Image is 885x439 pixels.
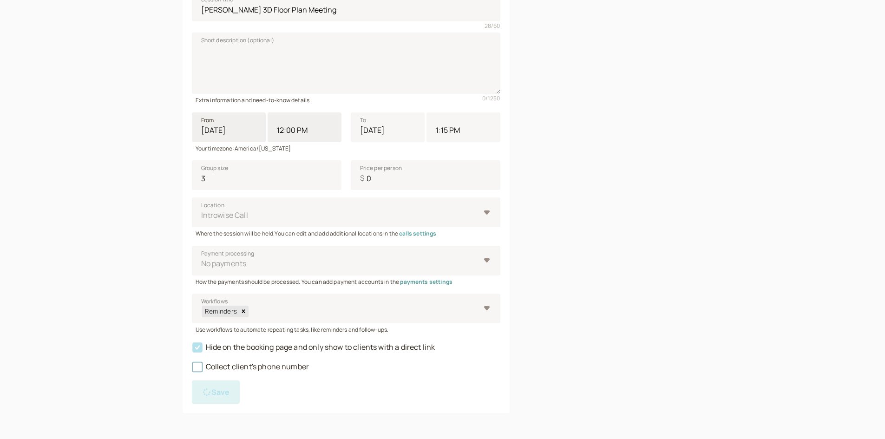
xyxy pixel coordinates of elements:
[201,116,214,125] span: From
[201,249,255,258] span: Payment processing
[192,361,309,372] span: Collect client's phone number
[360,172,364,184] span: $
[196,326,389,334] span: Use workflows to automate repeating tasks, like reminders and follow-ups.
[192,342,435,352] span: Hide on the booking page and only show to clients with a direct link
[351,112,425,142] input: To
[360,116,366,125] span: To
[192,142,500,153] div: Your timezone: America/[US_STATE]
[192,160,341,190] input: Group size
[275,229,436,237] span: You can edit and add additional locations in the
[192,94,500,105] div: Extra information and need-to-know details
[399,229,436,237] a: calls settings
[201,36,274,45] span: Short description (optional)
[192,112,266,142] input: From
[201,297,228,306] span: Workflows
[360,164,402,173] span: Price per person
[268,112,341,142] input: Selected time: 12:00 PM
[201,164,229,173] span: Group size
[211,387,230,397] span: Save
[192,380,240,404] button: Save
[192,33,500,94] textarea: Short description (optional)
[426,112,500,142] input: 12:00 AM
[351,160,500,190] input: Price per person$
[400,278,452,286] a: payments settings
[192,275,500,286] div: How the payments should be processed. You can add payment accounts in the
[201,201,224,210] span: Location
[192,227,500,238] div: Where the session will be held.
[839,394,885,439] iframe: Chat Widget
